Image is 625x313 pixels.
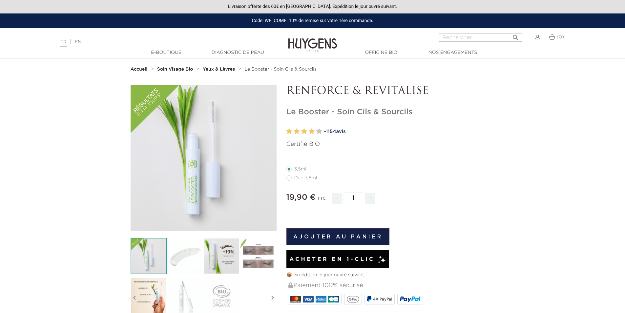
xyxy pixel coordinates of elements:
label: 4 [309,127,315,136]
input: Quantité [344,192,363,204]
a: E-Boutique [134,49,199,56]
strong: Yeux & Lèvres [203,67,235,72]
a: FR [60,40,67,47]
h1: Le Booster - Soin Cils & Sourcils [286,107,495,117]
div: Paiement 100% sécurisé [288,279,495,293]
a: Yeux & Lèvres [203,67,237,72]
button: Ajouter au panier [286,228,390,245]
span: 1154 [326,129,336,134]
img: Huygens [288,28,337,53]
label: Duo 3,5ml [286,175,325,181]
p: 📦 expédition le jour ouvré suivant [286,272,495,279]
div: TTC [317,191,326,209]
span: - [332,193,342,204]
span: 4X PayPal [373,297,392,302]
label: 2 [294,127,300,136]
img: Paiement 100% sécurisé [288,282,293,288]
a: Soin Visage Bio [157,67,195,72]
img: CB_NATIONALE [328,296,339,302]
img: google_pay [347,296,359,302]
p: RENFORCE & REVITALISE [286,85,495,98]
span: 19,90 € [286,193,316,201]
a: Officine Bio [348,49,414,56]
strong: Accueil [131,67,148,72]
img: MASTERCARD [290,296,301,302]
a: Nos engagements [420,49,486,56]
label: 5 [316,127,322,136]
button:  [510,31,522,40]
i:  [512,32,520,40]
strong: Soin Visage Bio [157,67,193,72]
a: Accueil [131,67,149,72]
input: Rechercher [439,33,522,42]
a: EN [75,40,81,44]
img: Le Booster - Soin Cils & Sourcils [131,238,167,274]
img: AMEX [316,296,326,302]
label: 3,5ml [286,167,314,172]
label: 1 [286,127,292,136]
label: 3 [301,127,307,136]
a: Le Booster - Soin Cils & Sourcils [244,67,316,72]
span: (0) [557,35,564,39]
span: + [365,193,375,204]
p: Certifié BIO [286,140,495,149]
a: Diagnostic de peau [205,49,271,56]
div: | [57,38,256,46]
img: VISA [303,296,314,302]
a: -1154avis [324,127,495,137]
